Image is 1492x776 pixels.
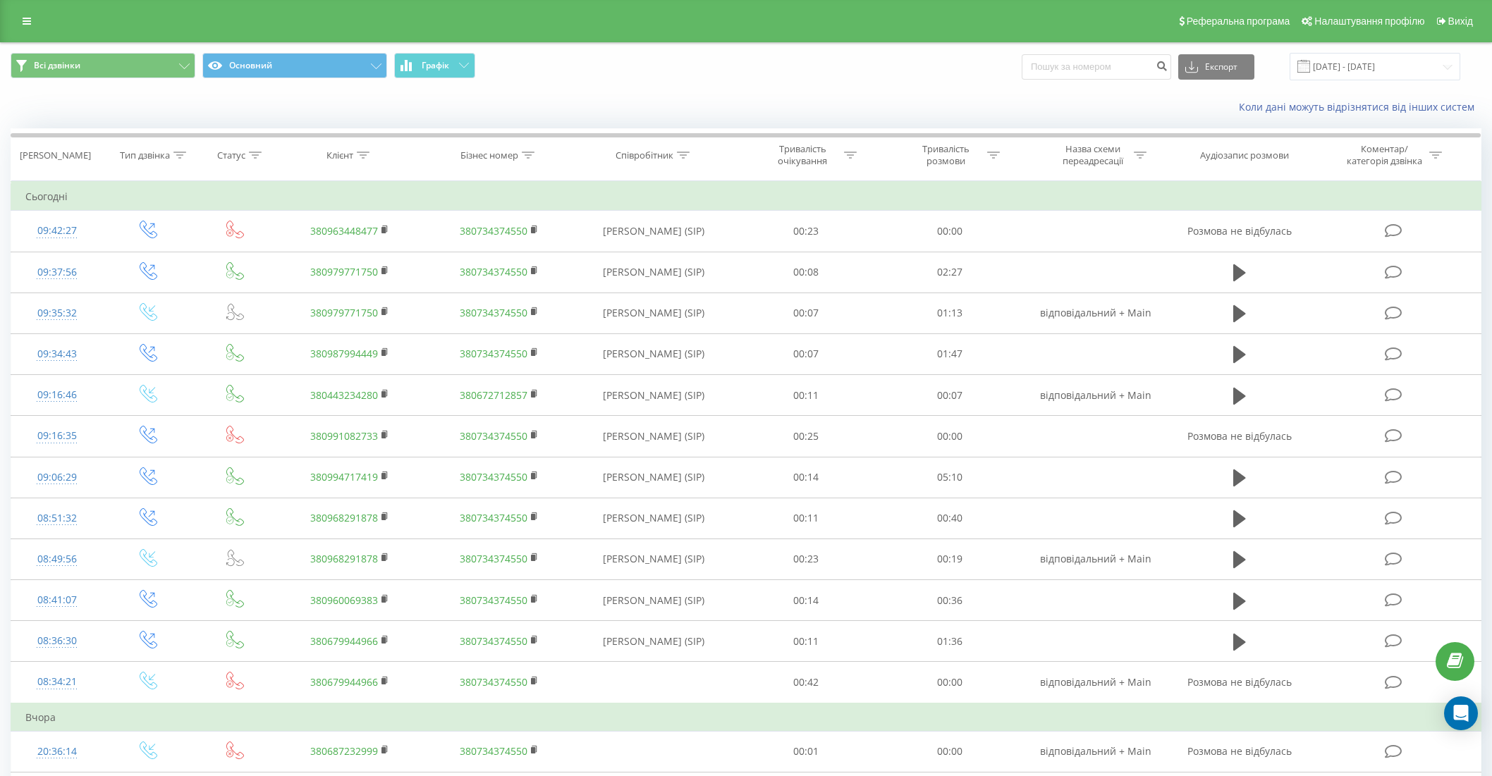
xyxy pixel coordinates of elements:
[734,731,878,772] td: 00:01
[573,252,734,292] td: [PERSON_NAME] (SIP)
[616,149,673,161] div: Співробітник
[908,143,984,167] div: Тривалість розмови
[1022,662,1171,703] td: відповідальний + Main
[878,416,1022,457] td: 00:00
[20,149,91,161] div: [PERSON_NAME]
[460,744,527,758] a: 380734374550
[1055,143,1130,167] div: Назва схеми переадресації
[25,300,89,327] div: 09:35:32
[734,416,878,457] td: 00:25
[878,211,1022,252] td: 00:00
[734,580,878,621] td: 00:14
[460,470,527,484] a: 380734374550
[460,429,527,443] a: 380734374550
[878,662,1022,703] td: 00:00
[1187,744,1292,758] span: Розмова не відбулась
[734,252,878,292] td: 00:08
[878,457,1022,498] td: 05:10
[310,224,378,238] a: 380963448477
[310,347,378,360] a: 380987994449
[460,149,518,161] div: Бізнес номер
[422,61,449,70] span: Графік
[1022,292,1171,333] td: відповідальний + Main
[310,388,378,402] a: 380443234280
[120,149,170,161] div: Тип дзвінка
[573,621,734,662] td: [PERSON_NAME] (SIP)
[878,498,1022,538] td: 00:40
[25,381,89,409] div: 09:16:46
[25,422,89,450] div: 09:16:35
[573,292,734,333] td: [PERSON_NAME] (SIP)
[878,621,1022,662] td: 01:36
[1022,54,1171,80] input: Пошук за номером
[25,668,89,696] div: 08:34:21
[25,217,89,245] div: 09:42:27
[310,744,378,758] a: 380687232999
[25,340,89,368] div: 09:34:43
[878,580,1022,621] td: 00:36
[25,627,89,655] div: 08:36:30
[460,388,527,402] a: 380672712857
[573,333,734,374] td: [PERSON_NAME] (SIP)
[460,347,527,360] a: 380734374550
[878,731,1022,772] td: 00:00
[573,498,734,538] td: [PERSON_NAME] (SIP)
[573,211,734,252] td: [PERSON_NAME] (SIP)
[1022,731,1171,772] td: відповідальний + Main
[310,634,378,648] a: 380679944966
[326,149,353,161] div: Клієнт
[202,53,387,78] button: Основний
[460,306,527,319] a: 380734374550
[1022,375,1171,416] td: відповідальний + Main
[25,505,89,532] div: 08:51:32
[734,375,878,416] td: 00:11
[460,552,527,565] a: 380734374550
[460,511,527,524] a: 380734374550
[25,546,89,573] div: 08:49:56
[217,149,245,161] div: Статус
[310,675,378,689] a: 380679944966
[310,429,378,443] a: 380991082733
[310,470,378,484] a: 380994717419
[878,538,1022,579] td: 00:19
[1187,675,1292,689] span: Розмова не відбулась
[1178,54,1254,80] button: Експорт
[1448,16,1473,27] span: Вихід
[11,183,1481,211] td: Сьогодні
[878,333,1022,374] td: 01:47
[394,53,475,78] button: Графік
[573,457,734,498] td: [PERSON_NAME] (SIP)
[734,211,878,252] td: 00:23
[765,143,840,167] div: Тривалість очікування
[734,498,878,538] td: 00:11
[573,580,734,621] td: [PERSON_NAME] (SIP)
[25,738,89,765] div: 20:36:14
[460,634,527,648] a: 380734374550
[1187,429,1292,443] span: Розмова не відбулась
[25,586,89,614] div: 08:41:07
[460,224,527,238] a: 380734374550
[1200,149,1289,161] div: Аудіозапис розмови
[878,292,1022,333] td: 01:13
[460,265,527,278] a: 380734374550
[734,538,878,579] td: 00:23
[573,375,734,416] td: [PERSON_NAME] (SIP)
[573,538,734,579] td: [PERSON_NAME] (SIP)
[1187,16,1290,27] span: Реферальна програма
[734,333,878,374] td: 00:07
[1314,16,1424,27] span: Налаштування профілю
[1343,143,1426,167] div: Коментар/категорія дзвінка
[878,375,1022,416] td: 00:07
[11,53,195,78] button: Всі дзвінки
[11,703,1481,732] td: Вчора
[460,593,527,607] a: 380734374550
[1239,100,1481,113] a: Коли дані можуть відрізнятися вiд інших систем
[734,457,878,498] td: 00:14
[1444,696,1478,730] div: Open Intercom Messenger
[734,662,878,703] td: 00:42
[310,552,378,565] a: 380968291878
[310,593,378,607] a: 380960069383
[734,621,878,662] td: 00:11
[734,292,878,333] td: 00:07
[573,416,734,457] td: [PERSON_NAME] (SIP)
